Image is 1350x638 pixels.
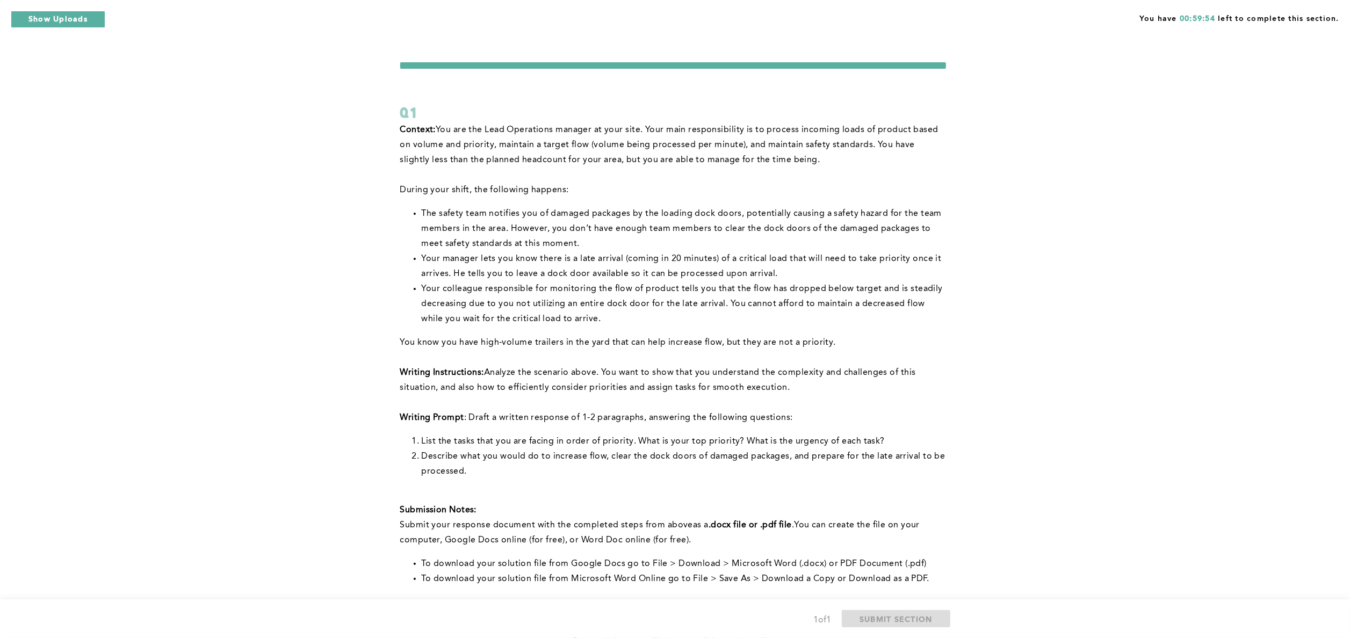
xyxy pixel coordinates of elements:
div: Q1 [400,103,946,122]
span: as a [693,521,709,530]
span: . [792,521,794,530]
span: Submit your response document [400,521,538,530]
span: Describe what you would do to increase flow, clear the dock doors of damaged packages, and prepar... [422,452,948,476]
li: To download your solution file from Microsoft Word Online go to File > Save As > Download a Copy ... [422,571,946,586]
span: Your colleague responsible for monitoring the flow of product tells you that the flow has dropped... [422,285,945,323]
span: During your shift, the following happens: [400,186,569,194]
span: You know you have high-volume trailers in the yard that can help increase flow, but they are not ... [400,338,836,347]
span: You have left to complete this section. [1139,11,1339,24]
strong: Context: [400,126,436,134]
div: 1 of 1 [813,613,831,628]
li: To download your solution file from Google Docs go to File > Download > Microsoft Word (.docx) or... [422,556,946,571]
span: List the tasks that you are facing in order of priority. What is your top priority? What is the u... [422,437,885,446]
span: Your manager lets you know there is a late arrival (coming in 20 minutes) of a critical load that... [422,255,944,278]
button: Show Uploads [11,11,105,28]
strong: Writing Instructions: [400,368,484,377]
span: The safety team notifies you of damaged packages by the loading dock doors, potentially causing a... [422,209,944,248]
strong: Submission Notes: [400,506,477,514]
p: with the completed steps from above You can create the file on your computer, Google Docs online ... [400,518,946,548]
strong: Writing Prompt [400,414,464,422]
span: You are the Lead Operations manager at your site. Your main responsibility is to process incoming... [400,126,941,164]
button: SUBMIT SECTION [842,610,950,627]
span: SUBMIT SECTION [860,614,933,624]
span: Analyze the scenario above. You want to show that you understand the complexity and challenges of... [400,368,919,392]
span: : Draft a written response of 1-2 paragraphs, answering the following questions: [464,414,793,422]
strong: .docx file or .pdf file [709,521,792,530]
span: 00:59:54 [1180,15,1215,23]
